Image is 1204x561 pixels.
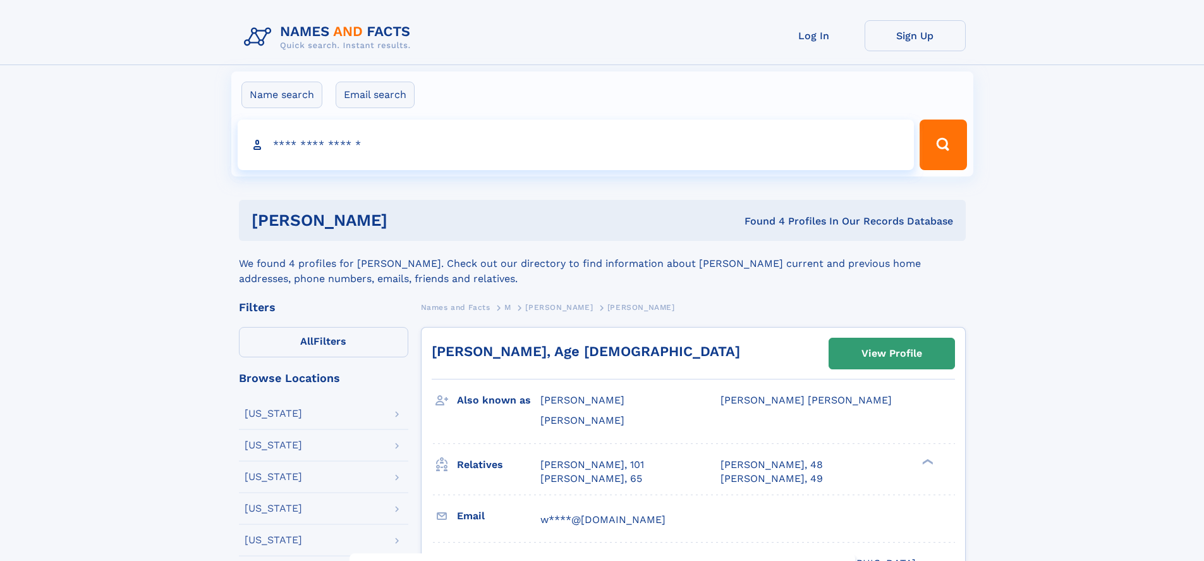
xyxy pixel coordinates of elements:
[566,214,953,228] div: Found 4 Profiles In Our Records Database
[540,414,624,426] span: [PERSON_NAME]
[245,503,302,514] div: [US_STATE]
[252,213,566,228] h1: [PERSON_NAME]
[239,20,421,54] img: Logo Names and Facts
[861,339,922,368] div: View Profile
[239,327,408,357] label: Filters
[525,299,593,315] a: [PERSON_NAME]
[421,299,490,315] a: Names and Facts
[245,440,302,450] div: [US_STATE]
[245,472,302,482] div: [US_STATE]
[238,120,915,170] input: search input
[300,335,313,347] span: All
[721,472,823,486] a: [PERSON_NAME], 49
[540,458,644,472] a: [PERSON_NAME], 101
[607,303,675,312] span: [PERSON_NAME]
[504,299,511,315] a: M
[239,373,408,384] div: Browse Locations
[721,394,892,406] span: [PERSON_NAME] [PERSON_NAME]
[829,338,954,369] a: View Profile
[504,303,511,312] span: M
[245,409,302,419] div: [US_STATE]
[245,535,302,545] div: [US_STATE]
[540,394,624,406] span: [PERSON_NAME]
[919,457,934,465] div: ❯
[865,20,966,51] a: Sign Up
[432,343,740,359] a: [PERSON_NAME], Age [DEMOGRAPHIC_DATA]
[457,505,540,527] h3: Email
[239,302,408,313] div: Filters
[239,241,966,287] div: We found 4 profiles for [PERSON_NAME]. Check out our directory to find information about [PERSON_...
[540,472,642,486] a: [PERSON_NAME], 65
[920,120,966,170] button: Search Button
[457,390,540,411] h3: Also known as
[721,458,823,472] a: [PERSON_NAME], 48
[457,454,540,476] h3: Relatives
[336,82,415,108] label: Email search
[525,303,593,312] span: [PERSON_NAME]
[241,82,322,108] label: Name search
[763,20,865,51] a: Log In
